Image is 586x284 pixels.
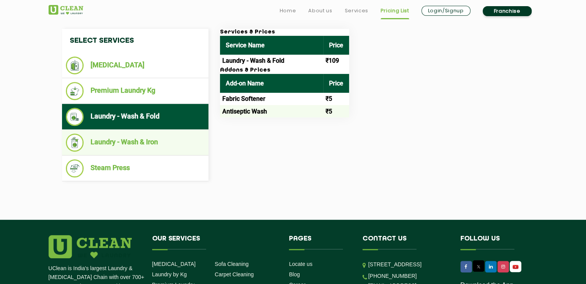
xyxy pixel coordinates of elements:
[323,74,349,93] th: Price
[152,261,196,267] a: [MEDICAL_DATA]
[215,271,254,277] a: Carpet Cleaning
[66,134,84,152] img: Laundry - Wash & Iron
[66,82,84,100] img: Premium Laundry Kg
[152,235,278,250] h4: Our Services
[280,6,296,15] a: Home
[220,105,323,117] td: Antiseptic Wash
[66,108,84,126] img: Laundry - Wash & Fold
[289,271,300,277] a: Blog
[220,67,349,74] h3: Addons & Prices
[220,29,349,36] h3: Services & Prices
[220,36,323,55] th: Service Name
[62,29,208,53] h4: Select Services
[49,5,83,15] img: UClean Laundry and Dry Cleaning
[323,105,349,117] td: ₹5
[220,93,323,105] td: Fabric Softener
[368,260,449,269] p: [STREET_ADDRESS]
[49,235,132,258] img: logo.png
[308,6,332,15] a: About us
[66,159,84,177] img: Steam Press
[363,235,449,250] h4: Contact us
[66,57,205,74] li: [MEDICAL_DATA]
[152,271,187,277] a: Laundry by Kg
[323,55,349,67] td: ₹109
[323,36,349,55] th: Price
[510,263,521,271] img: UClean Laundry and Dry Cleaning
[66,108,205,126] li: Laundry - Wash & Fold
[483,6,532,16] a: Franchise
[289,261,312,267] a: Locate us
[220,74,323,93] th: Add-on Name
[66,159,205,177] li: Steam Press
[344,6,368,15] a: Services
[66,82,205,100] li: Premium Laundry Kg
[323,93,349,105] td: ₹5
[460,235,528,250] h4: Follow us
[289,235,351,250] h4: Pages
[215,261,249,267] a: Sofa Cleaning
[381,6,409,15] a: Pricing List
[66,57,84,74] img: Dry Cleaning
[66,134,205,152] li: Laundry - Wash & Iron
[368,273,417,279] a: [PHONE_NUMBER]
[421,6,470,16] a: Login/Signup
[220,55,323,67] td: Laundry - Wash & Fold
